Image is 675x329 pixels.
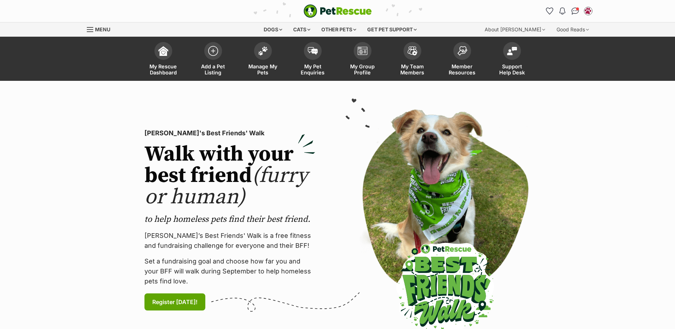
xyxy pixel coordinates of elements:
[446,63,478,75] span: Member Resources
[144,128,315,138] p: [PERSON_NAME]'s Best Friends' Walk
[288,22,315,37] div: Cats
[570,5,581,17] a: Conversations
[585,7,592,15] img: Ballarat Animal Shelter profile pic
[316,22,361,37] div: Other pets
[387,38,437,81] a: My Team Members
[208,46,218,56] img: add-pet-listing-icon-0afa8454b4691262ce3f59096e99ab1cd57d4a30225e0717b998d2c9b9846f56.svg
[188,38,238,81] a: Add a Pet Listing
[259,22,287,37] div: Dogs
[197,63,229,75] span: Add a Pet Listing
[238,38,288,81] a: Manage My Pets
[407,46,417,56] img: team-members-icon-5396bd8760b3fe7c0b43da4ab00e1e3bb1a5d9ba89233759b79545d2d3fc5d0d.svg
[358,47,368,55] img: group-profile-icon-3fa3cf56718a62981997c0bc7e787c4b2cf8bcc04b72c1350f741eb67cf2f40e.svg
[362,22,422,37] div: Get pet support
[437,38,487,81] a: Member Resources
[247,63,279,75] span: Manage My Pets
[87,22,115,35] a: Menu
[288,38,338,81] a: My Pet Enquiries
[258,46,268,56] img: manage-my-pets-icon-02211641906a0b7f246fdf0571729dbe1e7629f14944591b6c1af311fb30b64b.svg
[144,162,308,210] span: (furry or human)
[144,144,315,208] h2: Walk with your best friend
[457,46,467,56] img: member-resources-icon-8e73f808a243e03378d46382f2149f9095a855e16c252ad45f914b54edf8863c.svg
[144,293,205,310] a: Register [DATE]!
[559,7,565,15] img: notifications-46538b983faf8c2785f20acdc204bb7945ddae34d4c08c2a6579f10ce5e182be.svg
[507,47,517,55] img: help-desk-icon-fdf02630f3aa405de69fd3d07c3f3aa587a6932b1a1747fa1d2bba05be0121f9.svg
[496,63,528,75] span: Support Help Desk
[582,5,594,17] button: My account
[144,214,315,225] p: to help homeless pets find their best friend.
[95,26,110,32] span: Menu
[487,38,537,81] a: Support Help Desk
[571,7,579,15] img: chat-41dd97257d64d25036548639549fe6c8038ab92f7586957e7f3b1b290dea8141.svg
[308,47,318,55] img: pet-enquiries-icon-7e3ad2cf08bfb03b45e93fb7055b45f3efa6380592205ae92323e6603595dc1f.svg
[347,63,379,75] span: My Group Profile
[557,5,568,17] button: Notifications
[144,231,315,251] p: [PERSON_NAME]’s Best Friends' Walk is a free fitness and fundraising challenge for everyone and t...
[138,38,188,81] a: My Rescue Dashboard
[152,298,197,306] span: Register [DATE]!
[297,63,329,75] span: My Pet Enquiries
[396,63,428,75] span: My Team Members
[552,22,594,37] div: Good Reads
[144,256,315,286] p: Set a fundraising goal and choose how far you and your BFF will walk during September to help hom...
[147,63,179,75] span: My Rescue Dashboard
[304,4,372,18] a: PetRescue
[304,4,372,18] img: logo-e224e6f780fb5917bec1dbf3a21bbac754714ae5b6737aabdf751b685950b380.svg
[480,22,550,37] div: About [PERSON_NAME]
[338,38,387,81] a: My Group Profile
[544,5,594,17] ul: Account quick links
[544,5,555,17] a: Favourites
[158,46,168,56] img: dashboard-icon-eb2f2d2d3e046f16d808141f083e7271f6b2e854fb5c12c21221c1fb7104beca.svg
